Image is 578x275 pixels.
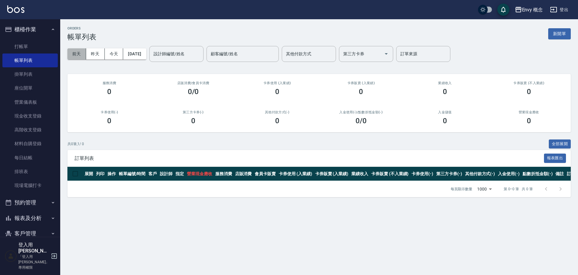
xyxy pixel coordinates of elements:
th: 列印 [95,167,106,181]
div: 1000 [475,181,494,197]
th: 卡券販賣 (入業績) [314,167,350,181]
button: 櫃檯作業 [2,22,58,37]
h3: 0 [275,87,279,96]
button: 客戶管理 [2,226,58,241]
h3: 0 [275,117,279,125]
h3: 0 [107,117,111,125]
a: 打帳單 [2,40,58,53]
a: 報表匯出 [544,155,566,161]
p: 第 0–0 筆 共 0 筆 [504,186,533,192]
th: 操作 [106,167,117,181]
button: save [497,4,509,16]
a: 現場電腦打卡 [2,179,58,192]
h3: 0 [443,117,447,125]
h3: 帳單列表 [67,33,96,41]
button: 前天 [67,48,86,60]
img: Logo [7,5,24,13]
button: 報表匯出 [544,154,566,163]
th: 其他付款方式(-) [464,167,497,181]
h2: 入金儲值 [410,110,480,114]
th: 入金使用(-) [496,167,521,181]
p: 共 0 筆, 1 / 0 [67,141,84,147]
a: 每日結帳 [2,151,58,165]
a: 材料自購登錄 [2,137,58,151]
button: [DATE] [123,48,146,60]
h2: 第三方卡券(-) [159,110,228,114]
th: 業績收入 [350,167,370,181]
button: 新開單 [548,28,571,39]
th: 指定 [174,167,185,181]
th: 設計師 [158,167,174,181]
a: 高階收支登錄 [2,123,58,137]
th: 展開 [83,167,95,181]
button: Open [381,49,391,59]
th: 點數折抵金額(-) [521,167,554,181]
p: 「登入用[PERSON_NAME]」專用權限 [18,254,49,270]
h3: 0 [191,117,195,125]
h2: 業績收入 [410,81,480,85]
th: 客戶 [147,167,158,181]
div: Envy 概念 [522,6,543,14]
th: 卡券使用(-) [410,167,435,181]
a: 帳單列表 [2,53,58,67]
a: 排班表 [2,165,58,179]
button: 全部展開 [549,139,571,149]
a: 新開單 [548,31,571,36]
h3: 0 /0 [356,117,367,125]
h2: 卡券使用 (入業績) [242,81,312,85]
a: 座位開單 [2,81,58,95]
button: 預約管理 [2,195,58,210]
h2: 入金使用(-) /點數折抵金額(-) [326,110,396,114]
img: Person [5,250,17,262]
a: 掛單列表 [2,67,58,81]
span: 訂單列表 [75,155,544,161]
h3: 0/0 [188,87,199,96]
th: 服務消費 [214,167,234,181]
th: 卡券使用 (入業績) [277,167,314,181]
h2: 卡券使用(-) [75,110,144,114]
button: 登出 [548,4,571,15]
a: 現金收支登錄 [2,109,58,123]
h3: 服務消費 [75,81,144,85]
h2: ORDERS [67,26,96,30]
button: 報表及分析 [2,210,58,226]
h2: 其他付款方式(-) [242,110,312,114]
th: 帳單編號/時間 [117,167,147,181]
th: 第三方卡券(-) [435,167,464,181]
h3: 0 [359,87,363,96]
h3: 0 [527,117,531,125]
button: 今天 [105,48,123,60]
button: 昨天 [86,48,105,60]
button: Envy 概念 [512,4,545,16]
h3: 0 [443,87,447,96]
th: 營業現金應收 [185,167,214,181]
h5: 登入用[PERSON_NAME] [18,242,49,254]
h3: 0 [527,87,531,96]
th: 店販消費 [234,167,253,181]
h2: 卡券販賣 (入業績) [326,81,396,85]
th: 備註 [554,167,565,181]
h3: 0 [107,87,111,96]
th: 卡券販賣 (不入業績) [370,167,410,181]
a: 營業儀表板 [2,95,58,109]
h2: 營業現金應收 [494,110,564,114]
th: 會員卡販賣 [253,167,277,181]
p: 每頁顯示數量 [451,186,472,192]
h2: 店販消費 /會員卡消費 [159,81,228,85]
h2: 卡券販賣 (不入業績) [494,81,564,85]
